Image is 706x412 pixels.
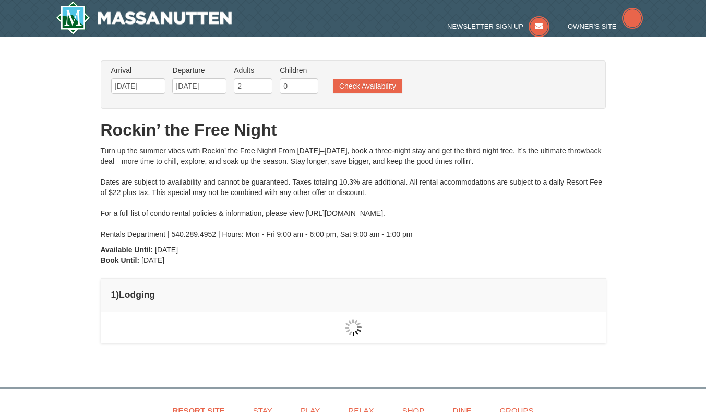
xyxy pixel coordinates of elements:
div: Turn up the summer vibes with Rockin’ the Free Night! From [DATE]–[DATE], book a three-night stay... [101,146,606,239]
span: [DATE] [141,256,164,264]
span: [DATE] [155,246,178,254]
label: Arrival [111,65,165,76]
h4: 1 Lodging [111,289,595,300]
span: Owner's Site [568,22,617,30]
label: Children [280,65,318,76]
strong: Book Until: [101,256,140,264]
a: Newsletter Sign Up [447,22,549,30]
strong: Available Until: [101,246,153,254]
label: Adults [234,65,272,76]
img: wait gif [345,319,362,336]
a: Owner's Site [568,22,643,30]
img: Massanutten Resort Logo [56,1,232,34]
span: Newsletter Sign Up [447,22,523,30]
h1: Rockin’ the Free Night [101,119,606,140]
button: Check Availability [333,79,402,93]
label: Departure [172,65,226,76]
span: ) [116,289,119,300]
a: Massanutten Resort [56,1,232,34]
